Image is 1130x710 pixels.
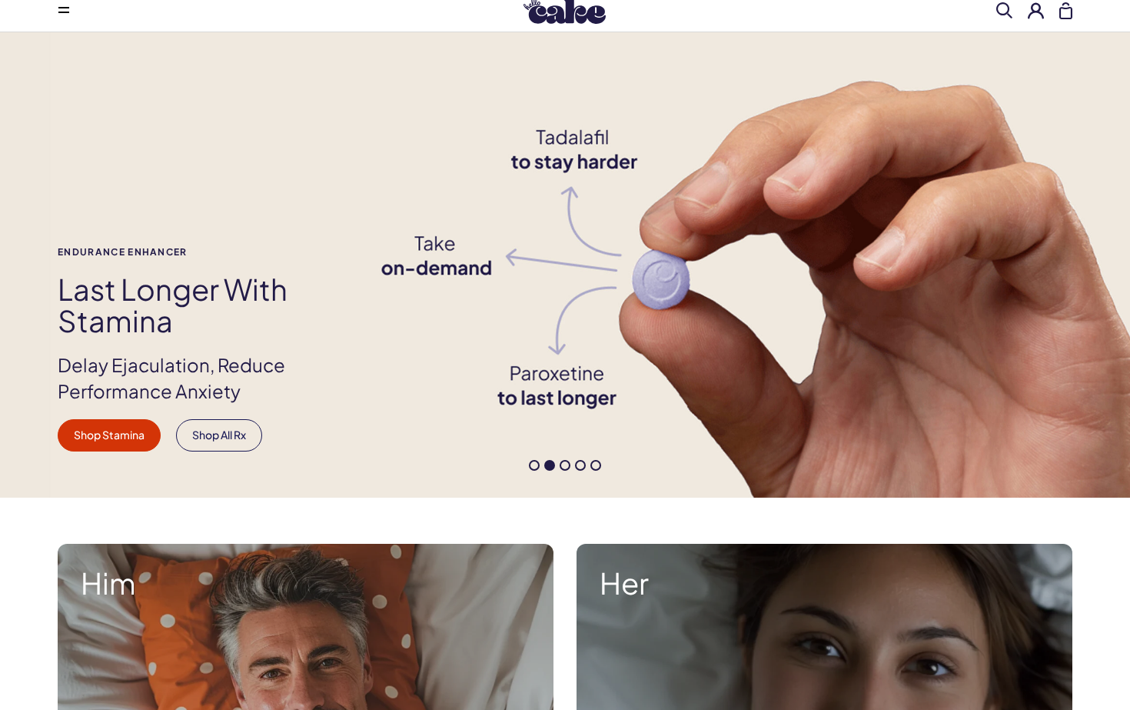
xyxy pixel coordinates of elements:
[58,419,161,452] a: Shop Stamina
[81,567,530,599] strong: Him
[58,247,351,257] span: Endurance Enhancer
[58,352,351,404] p: Delay Ejaculation, Reduce Performance Anxiety
[176,419,262,452] a: Shop All Rx
[58,273,351,338] h1: Last Longer with Stamina
[600,567,1049,599] strong: Her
